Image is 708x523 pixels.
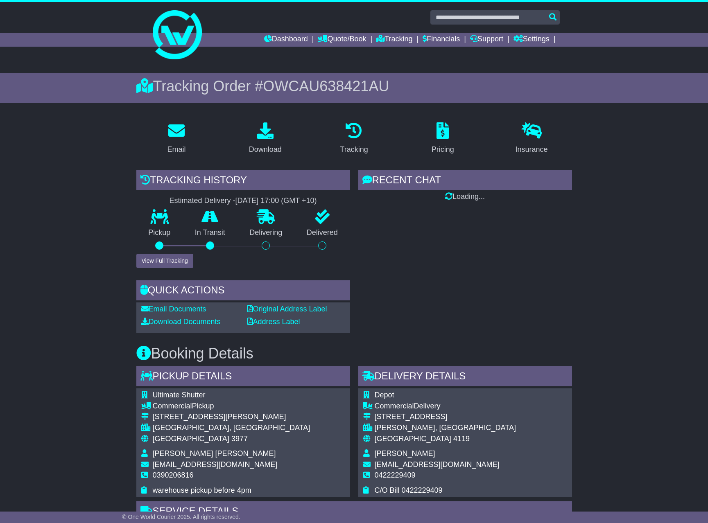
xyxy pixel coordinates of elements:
[153,402,192,410] span: Commercial
[136,228,183,237] p: Pickup
[247,305,327,313] a: Original Address Label
[136,170,350,192] div: Tracking history
[153,424,310,433] div: [GEOGRAPHIC_DATA], [GEOGRAPHIC_DATA]
[153,449,276,458] span: [PERSON_NAME] [PERSON_NAME]
[432,144,454,155] div: Pricing
[453,435,470,443] span: 4119
[162,119,191,158] a: Email
[375,435,451,443] span: [GEOGRAPHIC_DATA]
[335,119,373,158] a: Tracking
[244,119,287,158] a: Download
[153,486,251,494] span: warehouse pickup before 4pm
[358,366,572,388] div: Delivery Details
[340,144,368,155] div: Tracking
[516,144,548,155] div: Insurance
[375,449,435,458] span: [PERSON_NAME]
[153,391,206,399] span: Ultimate Shutter
[167,144,185,155] div: Email
[423,33,460,47] a: Financials
[153,413,310,422] div: [STREET_ADDRESS][PERSON_NAME]
[247,318,300,326] a: Address Label
[318,33,366,47] a: Quote/Book
[122,514,240,520] span: © One World Courier 2025. All rights reserved.
[141,318,221,326] a: Download Documents
[231,435,248,443] span: 3977
[375,424,516,433] div: [PERSON_NAME], [GEOGRAPHIC_DATA]
[264,33,308,47] a: Dashboard
[375,402,414,410] span: Commercial
[375,391,394,399] span: Depot
[358,192,572,201] div: Loading...
[358,170,572,192] div: RECENT CHAT
[510,119,553,158] a: Insurance
[183,228,238,237] p: In Transit
[136,77,572,95] div: Tracking Order #
[136,345,572,362] h3: Booking Details
[375,486,443,494] span: C/O Bill 0422229409
[141,305,206,313] a: Email Documents
[426,119,459,158] a: Pricing
[238,228,295,237] p: Delivering
[513,33,550,47] a: Settings
[294,228,350,237] p: Delivered
[375,471,416,479] span: 0422229409
[470,33,503,47] a: Support
[153,435,229,443] span: [GEOGRAPHIC_DATA]
[136,280,350,302] div: Quick Actions
[263,78,389,95] span: OWCAU638421AU
[153,402,310,411] div: Pickup
[136,254,193,268] button: View Full Tracking
[235,196,317,205] div: [DATE] 17:00 (GMT +10)
[136,366,350,388] div: Pickup Details
[136,196,350,205] div: Estimated Delivery -
[153,471,194,479] span: 0390206816
[375,460,500,469] span: [EMAIL_ADDRESS][DOMAIN_NAME]
[376,33,412,47] a: Tracking
[153,460,278,469] span: [EMAIL_ADDRESS][DOMAIN_NAME]
[249,144,282,155] div: Download
[375,402,516,411] div: Delivery
[375,413,516,422] div: [STREET_ADDRESS]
